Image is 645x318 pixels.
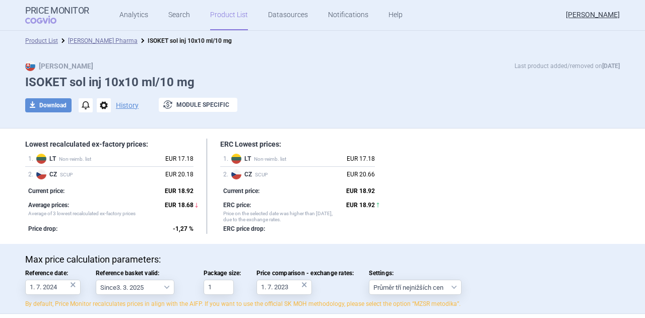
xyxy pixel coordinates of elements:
span: Package size: [204,270,241,277]
strong: CZ [49,171,59,178]
small: Price on the selected date was higher than [DATE], due to the exchange rates. [223,210,341,223]
div: EUR 17.18 [347,154,375,164]
span: SCUP [244,171,342,178]
span: Price comparison - exchange rates: [256,270,354,277]
strong: Price drop: [28,225,57,232]
strong: ISOKET sol inj 10x10 ml/10 mg [148,37,232,44]
button: Download [25,98,72,112]
strong: -1,27 % [173,225,193,232]
h1: Lowest recalculated ex-factory prices: [25,140,193,149]
p: Max price calculation parameters: [25,254,620,265]
p: Last product added/removed on [514,61,620,71]
span: 1 . [223,154,231,164]
img: SK [25,61,35,71]
input: Package size: [204,280,234,295]
li: ELVA Pharma [58,36,138,46]
span: Non-reimb. list [244,156,342,162]
img: Lithuania [36,154,46,164]
div: EUR 20.66 [347,169,375,179]
a: [PERSON_NAME] Pharma [68,37,138,44]
strong: ERC price: [223,202,251,209]
input: Price comparison - exchange rates:× [256,280,312,295]
div: × [301,279,307,290]
select: Reference basket valid: [96,280,174,295]
strong: [DATE] [602,62,620,70]
strong: ERC price drop: [223,225,265,232]
strong: EUR 18.92 [346,187,375,195]
img: Czech Republic [231,169,241,179]
span: SCUP [49,171,160,178]
select: Settings: [369,280,462,295]
strong: Current price: [28,187,64,195]
strong: EUR 18.92 [346,202,375,209]
strong: CZ [244,171,254,178]
strong: EUR 18.92 [165,187,193,195]
strong: LT [244,155,253,162]
h1: ISOKET sol inj 10x10 ml/10 mg [25,75,620,90]
h1: ERC Lowest prices: [220,140,375,149]
strong: Price Monitor [25,6,89,16]
p: By default, Price Monitor recalculates prices in align with the AIFP. If you want to use the offi... [25,300,620,308]
strong: Current price: [223,187,260,195]
strong: Average prices: [28,202,69,209]
button: Module specific [159,98,237,112]
span: Reference basket valid: [96,270,188,277]
img: Lithuania [231,154,241,164]
div: EUR 17.18 [165,154,193,164]
input: Reference date:× [25,280,81,295]
strong: LT [49,155,58,162]
span: Settings: [369,270,462,277]
li: ISOKET sol inj 10x10 ml/10 mg [138,36,232,46]
strong: EUR 18.68 [165,202,193,209]
a: Price MonitorCOGVIO [25,6,89,25]
span: 1 . [28,154,36,164]
li: Product List [25,36,58,46]
span: 2 . [28,169,36,179]
span: Non-reimb. list [49,156,160,162]
span: Reference date: [25,270,81,277]
button: History [116,102,139,109]
span: COGVIO [25,16,71,24]
span: 2 . [223,169,231,179]
a: Product List [25,37,58,44]
img: Czech Republic [36,169,46,179]
small: Average of 3 lowest recalculated ex-factory prices [28,210,160,223]
div: × [70,279,76,290]
div: EUR 20.18 [165,169,193,179]
strong: [PERSON_NAME] [25,62,93,70]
